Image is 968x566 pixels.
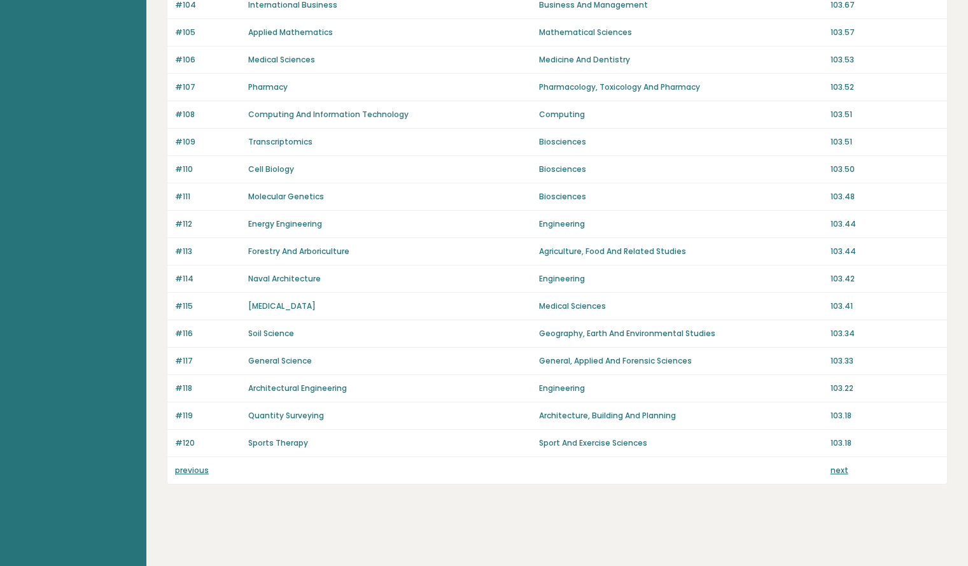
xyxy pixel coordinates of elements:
[539,81,822,93] p: Pharmacology, Toxicology And Pharmacy
[248,273,321,284] a: Naval Architecture
[539,410,822,421] p: Architecture, Building And Planning
[539,27,822,38] p: Mathematical Sciences
[175,301,241,312] p: #115
[248,136,312,147] a: Transcriptomics
[831,218,939,230] p: 103.44
[539,273,822,285] p: Engineering
[248,191,324,202] a: Molecular Genetics
[831,273,939,285] p: 103.42
[248,355,312,366] a: General Science
[539,355,822,367] p: General, Applied And Forensic Sciences
[248,301,316,311] a: [MEDICAL_DATA]
[831,54,939,66] p: 103.53
[539,164,822,175] p: Biosciences
[175,465,209,476] a: previous
[831,164,939,175] p: 103.50
[175,383,241,394] p: #118
[248,27,333,38] a: Applied Mathematics
[175,218,241,230] p: #112
[175,328,241,339] p: #116
[175,437,241,449] p: #120
[831,109,939,120] p: 103.51
[175,54,241,66] p: #106
[175,355,241,367] p: #117
[175,246,241,257] p: #113
[831,27,939,38] p: 103.57
[248,328,294,339] a: Soil Science
[831,136,939,148] p: 103.51
[175,81,241,93] p: #107
[248,54,315,65] a: Medical Sciences
[831,301,939,312] p: 103.41
[248,81,288,92] a: Pharmacy
[539,218,822,230] p: Engineering
[831,465,848,476] a: next
[248,164,294,174] a: Cell Biology
[248,218,322,229] a: Energy Engineering
[175,273,241,285] p: #114
[539,383,822,394] p: Engineering
[175,191,241,202] p: #111
[831,355,939,367] p: 103.33
[248,383,347,393] a: Architectural Engineering
[539,54,822,66] p: Medicine And Dentistry
[539,437,822,449] p: Sport And Exercise Sciences
[248,246,349,257] a: Forestry And Arboriculture
[175,27,241,38] p: #105
[831,246,939,257] p: 103.44
[539,109,822,120] p: Computing
[175,410,241,421] p: #119
[831,328,939,339] p: 103.34
[539,328,822,339] p: Geography, Earth And Environmental Studies
[831,191,939,202] p: 103.48
[175,109,241,120] p: #108
[248,410,324,421] a: Quantity Surveying
[175,136,241,148] p: #109
[831,383,939,394] p: 103.22
[175,164,241,175] p: #110
[539,301,822,312] p: Medical Sciences
[248,437,308,448] a: Sports Therapy
[539,246,822,257] p: Agriculture, Food And Related Studies
[248,109,409,120] a: Computing And Information Technology
[831,410,939,421] p: 103.18
[539,136,822,148] p: Biosciences
[539,191,822,202] p: Biosciences
[831,81,939,93] p: 103.52
[831,437,939,449] p: 103.18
